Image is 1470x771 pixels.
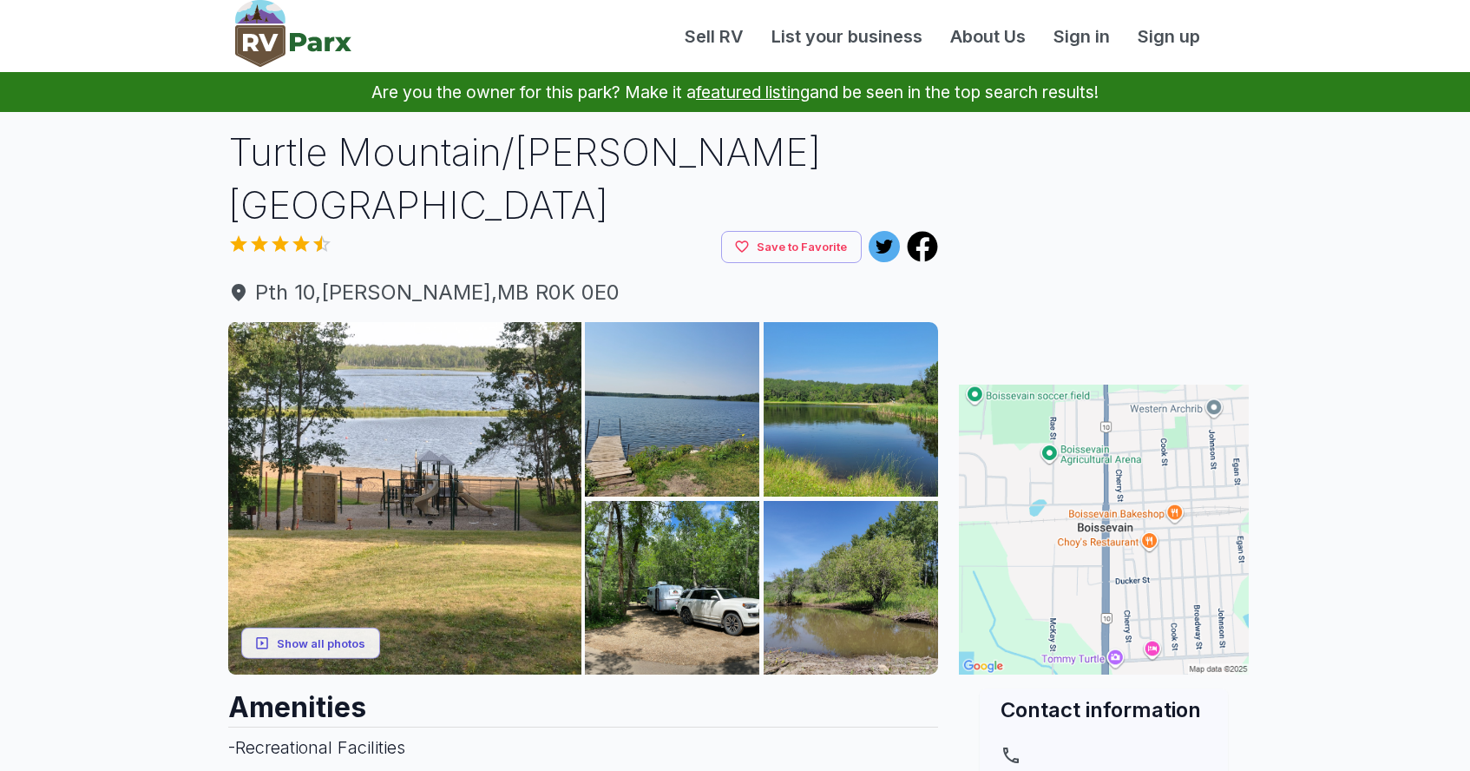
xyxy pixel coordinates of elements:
[936,23,1040,49] a: About Us
[228,322,581,675] img: AAcXr8rqM5llDpJ0ra4gH9ifbIcMuGI6B7TcWClbEsXaeTcoTUS5my30NMzWwrRmRGd_DHTF7G5u1P8Sz8bCURWwY7V892Moy...
[585,501,759,675] img: AAcXr8rUOkS0SVbGtL-rDvmo6jnV1N7rsdwikw0FrQWjdGI7AC_GBiFiAmAaz8lGrSuE0bLIMFmtxpUmfDXsoLxQl9gsg44OH...
[764,501,938,675] img: AAcXr8p79O02MqfvOzyqh066heUUCJitoMnTn-kaIGIkbQ7UgmBg5y_S3bP0uLvJ2hwPXKPqmol137CLst0Q8OTZdoh0eyg7H...
[764,322,938,497] img: AAcXr8qfBSgZuAtc95lopYvxrwt89av5z5tv7Mbx5-K9iegFUv651z-2bQmRfeO0xh1qTdnzt5qeD-PQNCIlOdPvmwzaYYswk...
[696,82,810,102] a: featured listing
[1040,23,1124,49] a: Sign in
[959,385,1249,675] img: Map for Turtle Mountain/Adam Lake Campground
[241,627,380,659] button: Show all photos
[721,231,862,263] button: Save to Favorite
[21,72,1449,112] p: Are you the owner for this park? Make it a and be seen in the top search results!
[228,727,938,768] h3: - Recreational Facilities
[228,277,938,308] span: Pth 10 , [PERSON_NAME] , MB R0K 0E0
[1124,23,1214,49] a: Sign up
[959,126,1249,343] iframe: Advertisement
[228,277,938,308] a: Pth 10,[PERSON_NAME],MB R0K 0E0
[585,322,759,497] img: AAcXr8reT_xWBlCFpbYazuTcjifGnEmxVMeQAfNoTw4DthaaGwvlY4lxhskUvkZNZsv2CFvEqUX6w8j_x7hVw6a-E0Mqvv3Ih...
[671,23,758,49] a: Sell RV
[758,23,936,49] a: List your business
[228,126,938,231] h1: Turtle Mountain/[PERSON_NAME][GEOGRAPHIC_DATA]
[1001,695,1207,724] h2: Contact information
[228,675,938,727] h2: Amenities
